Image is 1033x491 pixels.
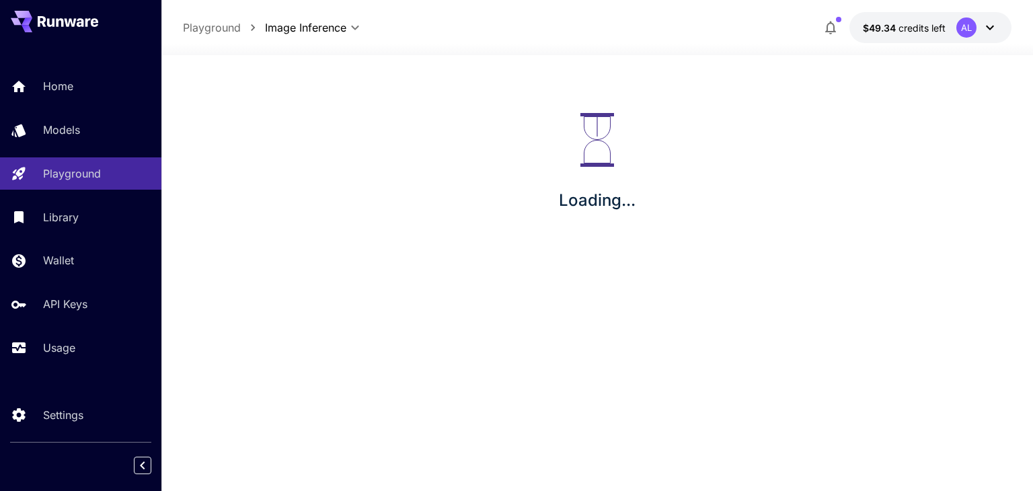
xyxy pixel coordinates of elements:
[863,21,946,35] div: $49.34342
[43,296,87,312] p: API Keys
[43,122,80,138] p: Models
[134,457,151,474] button: Collapse sidebar
[956,17,977,38] div: AL
[183,20,265,36] nav: breadcrumb
[265,20,346,36] span: Image Inference
[43,209,79,225] p: Library
[43,252,74,268] p: Wallet
[144,453,161,478] div: Collapse sidebar
[43,78,73,94] p: Home
[559,188,636,213] p: Loading...
[43,407,83,423] p: Settings
[898,22,946,34] span: credits left
[863,22,898,34] span: $49.34
[43,165,101,182] p: Playground
[183,20,241,36] a: Playground
[849,12,1011,43] button: $49.34342AL
[43,340,75,356] p: Usage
